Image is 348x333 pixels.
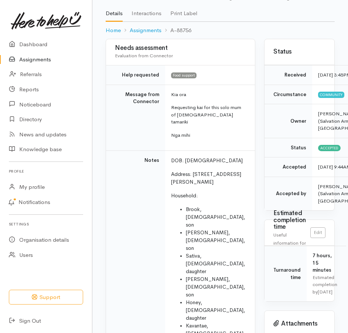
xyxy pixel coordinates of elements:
[186,299,245,321] span: Honey, [DEMOGRAPHIC_DATA], daughter
[171,157,243,164] span: DOB: [DEMOGRAPHIC_DATA]
[171,91,246,98] p: Kia ora
[265,65,312,85] td: Received
[273,210,310,231] h3: Estimated completion time
[273,48,325,55] h3: Status
[265,246,307,302] td: Turnaround time
[273,320,325,327] h3: Attachments
[115,45,246,52] h3: Needs assessment
[265,85,312,104] td: Circumstance
[9,166,83,176] h6: Profile
[318,289,332,295] time: [DATE]
[130,26,161,35] a: Assignments
[318,145,341,151] span: Accepted
[265,138,312,157] td: Status
[273,232,306,255] span: Useful information for Connectors
[161,26,191,35] li: A-88756
[106,22,335,39] nav: breadcrumb
[265,177,312,210] td: Accepted by
[186,229,245,251] span: [PERSON_NAME], [DEMOGRAPHIC_DATA], son
[9,290,83,305] button: Support
[171,192,198,199] span: Household:
[106,0,123,22] a: Details
[132,0,161,21] a: Interactions
[318,92,344,98] span: Community
[310,227,325,238] a: Edit
[106,65,165,85] td: Help requested
[186,252,245,275] span: Sativa, [DEMOGRAPHIC_DATA], daughter
[186,276,245,298] span: [PERSON_NAME], [DEMOGRAPHIC_DATA], son
[106,26,121,35] a: Home
[313,252,332,273] span: 7 hours, 15 minutes
[186,206,245,228] span: Brook, [DEMOGRAPHIC_DATA], son
[170,0,197,21] a: Print Label
[171,171,241,185] span: Address: [STREET_ADDRESS][PERSON_NAME]
[171,132,246,139] p: Nga mihi
[171,104,246,126] p: Requesting kai for this solo mum of [DEMOGRAPHIC_DATA] tamariki
[9,219,83,229] h6: Settings
[171,72,197,78] span: Food support
[313,274,337,296] div: Estimated completion by
[265,157,312,177] td: Accepted
[265,104,312,138] td: Owner
[106,85,165,151] td: Message from Connector
[115,52,173,59] span: Evaluation from Connector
